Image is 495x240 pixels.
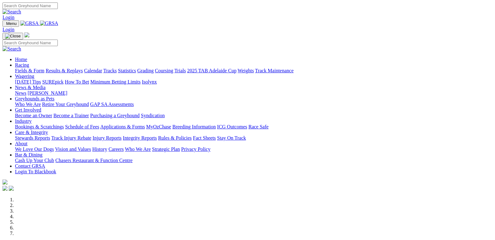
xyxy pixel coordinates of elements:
[125,146,151,152] a: Who We Are
[146,124,171,129] a: MyOzChase
[2,15,14,20] a: Login
[27,90,67,96] a: [PERSON_NAME]
[84,68,102,73] a: Calendar
[15,62,29,68] a: Racing
[15,113,52,118] a: Become an Owner
[15,141,27,146] a: About
[40,21,58,26] img: GRSA
[15,130,48,135] a: Care & Integrity
[90,113,140,118] a: Purchasing a Greyhound
[5,34,21,39] img: Close
[15,169,56,174] a: Login To Blackbook
[193,135,216,141] a: Fact Sheets
[172,124,216,129] a: Breeding Information
[15,135,50,141] a: Stewards Reports
[15,102,41,107] a: Who We Are
[55,158,132,163] a: Chasers Restaurant & Function Centre
[20,21,39,26] img: GRSA
[15,68,44,73] a: Fields & Form
[2,33,23,40] button: Toggle navigation
[15,152,42,157] a: Bar & Dining
[24,32,29,37] img: logo-grsa-white.png
[15,146,54,152] a: We Love Our Dogs
[2,40,58,46] input: Search
[118,68,136,73] a: Statistics
[46,68,83,73] a: Results & Replays
[141,113,165,118] a: Syndication
[6,21,17,26] span: Menu
[2,20,19,27] button: Toggle navigation
[92,146,107,152] a: History
[255,68,294,73] a: Track Maintenance
[65,79,89,84] a: How To Bet
[103,68,117,73] a: Tracks
[15,124,493,130] div: Industry
[9,186,14,191] img: twitter.svg
[42,102,89,107] a: Retire Your Greyhound
[53,113,89,118] a: Become a Trainer
[15,118,32,124] a: Industry
[2,186,7,191] img: facebook.svg
[174,68,186,73] a: Trials
[51,135,91,141] a: Track Injury Rebate
[152,146,180,152] a: Strategic Plan
[217,124,247,129] a: ICG Outcomes
[15,135,493,141] div: Care & Integrity
[15,57,27,62] a: Home
[92,135,121,141] a: Injury Reports
[15,68,493,74] div: Racing
[2,9,21,15] img: Search
[15,79,493,85] div: Wagering
[217,135,246,141] a: Stay On Track
[2,2,58,9] input: Search
[15,79,41,84] a: [DATE] Tips
[15,102,493,107] div: Greyhounds as Pets
[15,113,493,118] div: Get Involved
[181,146,210,152] a: Privacy Policy
[187,68,236,73] a: 2025 TAB Adelaide Cup
[137,68,154,73] a: Grading
[15,158,54,163] a: Cash Up Your Club
[55,146,91,152] a: Vision and Values
[158,135,192,141] a: Rules & Policies
[15,158,493,163] div: Bar & Dining
[15,96,54,101] a: Greyhounds as Pets
[65,124,99,129] a: Schedule of Fees
[142,79,157,84] a: Isolynx
[15,124,64,129] a: Bookings & Scratchings
[123,135,157,141] a: Integrity Reports
[100,124,145,129] a: Applications & Forms
[15,163,45,169] a: Contact GRSA
[238,68,254,73] a: Weights
[90,79,141,84] a: Minimum Betting Limits
[15,146,493,152] div: About
[15,85,46,90] a: News & Media
[108,146,124,152] a: Careers
[248,124,268,129] a: Race Safe
[15,90,493,96] div: News & Media
[2,46,21,52] img: Search
[155,68,173,73] a: Coursing
[2,180,7,185] img: logo-grsa-white.png
[90,102,134,107] a: GAP SA Assessments
[42,79,63,84] a: SUREpick
[2,27,14,32] a: Login
[15,74,34,79] a: Wagering
[15,90,26,96] a: News
[15,107,41,113] a: Get Involved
